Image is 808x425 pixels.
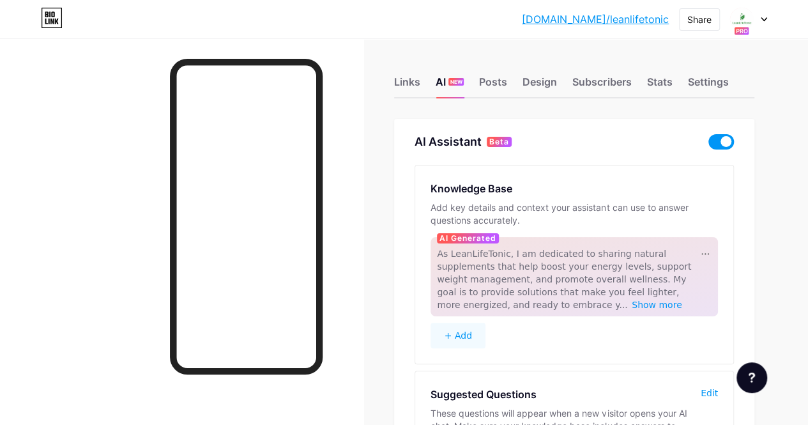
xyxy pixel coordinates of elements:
[687,74,728,97] div: Settings
[687,13,712,26] div: Share
[415,134,482,150] div: AI Assistant
[729,7,754,31] img: leanlifetonic
[450,78,462,86] span: NEW
[479,74,507,97] div: Posts
[701,387,718,399] div: Edit
[522,12,669,27] a: [DOMAIN_NAME]/leanlifetonic
[437,249,691,310] span: As LeanLifeTonic, I am dedicated to sharing natural supplements that help boost your energy level...
[572,74,631,97] div: Subscribers
[431,387,537,402] div: Suggested Questions
[522,74,557,97] div: Design
[632,300,682,310] span: Show more
[431,323,485,348] button: + Add
[436,74,464,97] div: AI
[439,233,496,243] span: AI Generated
[431,201,718,227] div: Add key details and context your assistant can use to answer questions accurately.
[431,181,512,196] div: Knowledge Base
[489,137,509,147] span: Beta
[646,74,672,97] div: Stats
[394,74,420,97] div: Links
